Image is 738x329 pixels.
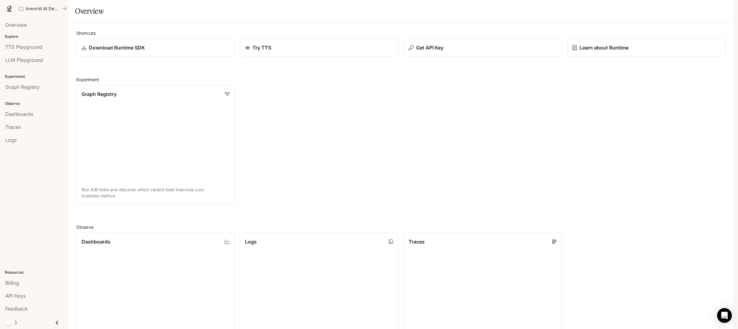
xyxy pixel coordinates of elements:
[76,30,726,36] h2: Shortcuts
[567,39,726,57] a: Learn about Runtime
[75,5,104,17] h1: Overview
[252,44,271,51] p: Try TTS
[89,44,145,51] p: Download Runtime SDK
[76,39,235,57] a: Download Runtime SDK
[245,238,257,245] p: Logs
[81,187,230,199] p: Run A/B tests and discover which variant best improves your business metrics
[240,39,399,57] a: Try TTS
[26,6,60,11] p: Inworld AI Demos
[580,44,629,51] p: Learn about Runtime
[81,238,110,245] p: Dashboards
[76,224,726,230] h2: Observe
[76,85,235,204] a: Graph RegistryRun A/B tests and discover which variant best improves your business metrics
[416,44,443,51] p: Get API Key
[76,76,726,83] h2: Experiment
[409,238,425,245] p: Traces
[81,90,117,98] p: Graph Registry
[16,2,69,15] button: All workspaces
[717,308,732,323] div: Open Intercom Messenger
[403,39,562,57] button: Get API Key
